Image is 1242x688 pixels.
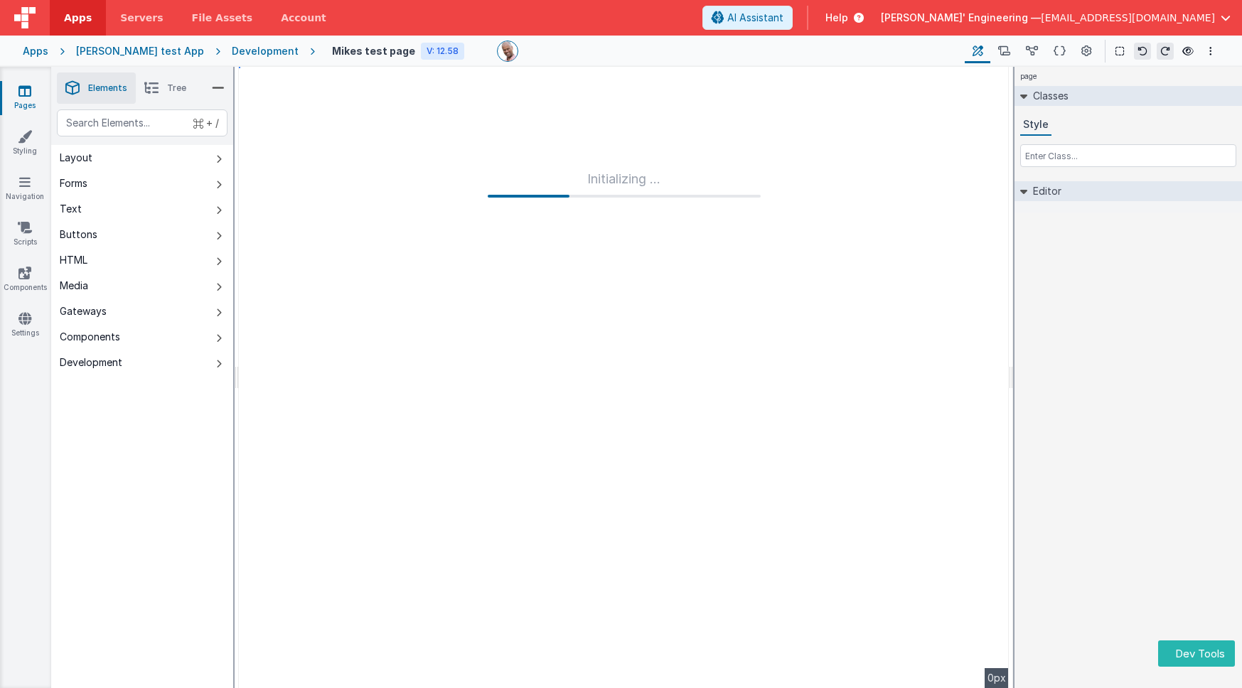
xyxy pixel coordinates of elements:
[60,176,87,190] div: Forms
[1158,640,1235,667] button: Dev Tools
[60,304,107,318] div: Gateways
[1020,114,1051,136] button: Style
[120,11,163,25] span: Servers
[1202,43,1219,60] button: Options
[1041,11,1215,25] span: [EMAIL_ADDRESS][DOMAIN_NAME]
[702,6,793,30] button: AI Assistant
[51,196,233,222] button: Text
[60,330,120,344] div: Components
[193,109,219,136] span: + /
[60,202,82,216] div: Text
[51,350,233,375] button: Development
[60,253,87,267] div: HTML
[51,222,233,247] button: Buttons
[1015,67,1043,86] h4: page
[332,45,415,56] h4: Mikes test page
[881,11,1231,25] button: [PERSON_NAME]' Engineering — [EMAIL_ADDRESS][DOMAIN_NAME]
[881,11,1041,25] span: [PERSON_NAME]' Engineering —
[88,82,127,94] span: Elements
[51,247,233,273] button: HTML
[985,668,1009,688] div: 0px
[60,355,122,370] div: Development
[1027,181,1061,201] h2: Editor
[727,11,783,25] span: AI Assistant
[192,11,253,25] span: File Assets
[421,43,464,60] div: V: 12.58
[488,169,761,198] div: Initializing ...
[60,227,97,242] div: Buttons
[60,279,88,293] div: Media
[51,324,233,350] button: Components
[51,145,233,171] button: Layout
[239,67,1009,688] div: -->
[23,44,48,58] div: Apps
[64,11,92,25] span: Apps
[167,82,186,94] span: Tree
[51,299,233,324] button: Gateways
[825,11,848,25] span: Help
[232,44,299,58] div: Development
[57,109,227,136] input: Search Elements...
[51,273,233,299] button: Media
[60,151,92,165] div: Layout
[1020,144,1236,167] input: Enter Class...
[1027,86,1069,106] h2: Classes
[51,171,233,196] button: Forms
[76,44,204,58] div: [PERSON_NAME] test App
[498,41,518,61] img: 11ac31fe5dc3d0eff3fbbbf7b26fa6e1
